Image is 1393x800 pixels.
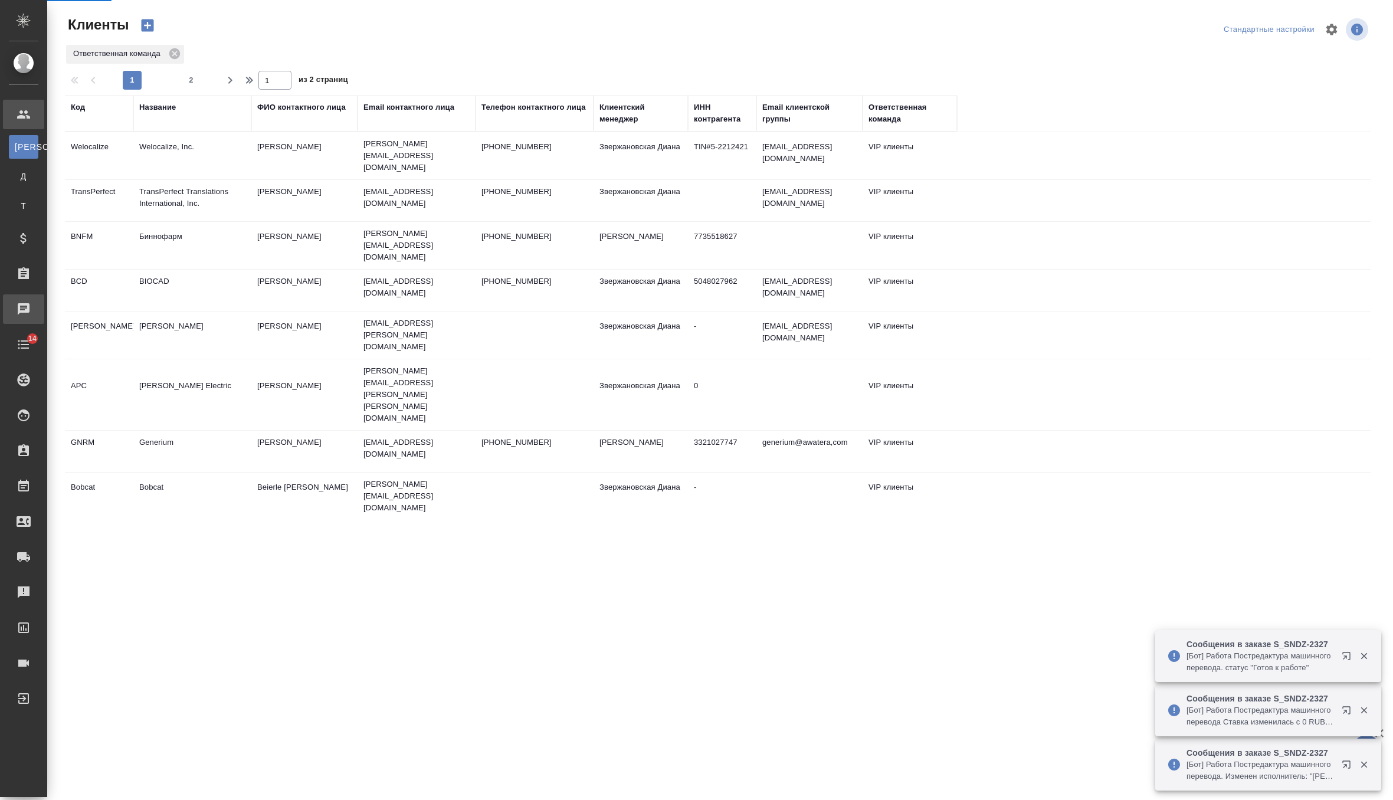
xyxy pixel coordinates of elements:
td: Звержановская Диана [594,476,688,517]
span: 2 [182,74,201,86]
a: Д [9,165,38,188]
p: Сообщения в заказе S_SNDZ-2327 [1186,747,1334,759]
td: TIN#5-2212421 [688,135,756,176]
td: Generium [133,431,251,472]
td: VIP клиенты [863,314,957,356]
button: Закрыть [1352,759,1376,770]
td: BIOCAD [133,270,251,311]
td: VIP клиенты [863,374,957,415]
td: VIP клиенты [863,135,957,176]
td: [PERSON_NAME] [251,314,358,356]
span: Настроить таблицу [1317,15,1346,44]
button: Открыть в новой вкладке [1335,644,1363,673]
td: [PERSON_NAME] [65,314,133,356]
a: 14 [3,330,44,359]
a: [PERSON_NAME] [9,135,38,159]
span: [PERSON_NAME] [15,141,32,153]
td: [PERSON_NAME] [251,270,358,311]
td: 3321027747 [688,431,756,472]
button: Открыть в новой вкладке [1335,699,1363,727]
td: generium@awatera,com [756,431,863,472]
p: [EMAIL_ADDRESS][DOMAIN_NAME] [363,186,470,209]
button: Создать [133,15,162,35]
p: [EMAIL_ADDRESS][DOMAIN_NAME] [363,437,470,460]
td: [PERSON_NAME] [251,180,358,221]
p: [Бот] Работа Постредактура машинного перевода Ставка изменилась с 0 RUB на 1.08 RUB Итого. Было: ... [1186,704,1334,728]
td: Bobcat [65,476,133,517]
p: [PERSON_NAME][EMAIL_ADDRESS][DOMAIN_NAME] [363,228,470,263]
td: VIP клиенты [863,180,957,221]
div: Название [139,101,176,113]
p: Сообщения в заказе S_SNDZ-2327 [1186,693,1334,704]
span: Т [15,200,32,212]
p: Сообщения в заказе S_SNDZ-2327 [1186,638,1334,650]
p: [PHONE_NUMBER] [481,437,588,448]
div: ФИО контактного лица [257,101,346,113]
p: [PHONE_NUMBER] [481,276,588,287]
td: [EMAIL_ADDRESS][DOMAIN_NAME] [756,314,863,356]
td: Звержановская Диана [594,374,688,415]
a: Т [9,194,38,218]
td: [PERSON_NAME] [251,225,358,266]
div: Email контактного лица [363,101,454,113]
td: Звержановская Диана [594,314,688,356]
p: [PHONE_NUMBER] [481,186,588,198]
td: [PERSON_NAME] [251,135,358,176]
td: [PERSON_NAME] Electric [133,374,251,415]
td: VIP клиенты [863,476,957,517]
td: VIP клиенты [863,225,957,266]
td: 5048027962 [688,270,756,311]
div: Email клиентской группы [762,101,857,125]
p: [PHONE_NUMBER] [481,141,588,153]
span: 14 [21,333,44,345]
td: [EMAIL_ADDRESS][DOMAIN_NAME] [756,180,863,221]
p: [PERSON_NAME][EMAIL_ADDRESS][DOMAIN_NAME] [363,478,470,514]
td: BNFM [65,225,133,266]
span: Клиенты [65,15,129,34]
p: [Бот] Работа Постредактура машинного перевода. Изменен исполнитель: "[PERSON_NAME] (фрил)" [1186,759,1334,782]
div: split button [1221,21,1317,39]
td: TransPerfect [65,180,133,221]
p: [PHONE_NUMBER] [481,231,588,242]
td: 0 [688,374,756,415]
p: Ответственная команда [73,48,165,60]
td: [PERSON_NAME] [594,431,688,472]
div: Телефон контактного лица [481,101,586,113]
td: [PERSON_NAME] [251,374,358,415]
div: Ответственная команда [868,101,951,125]
td: - [688,314,756,356]
td: [EMAIL_ADDRESS][DOMAIN_NAME] [756,270,863,311]
span: Посмотреть информацию [1346,18,1371,41]
p: [Бот] Работа Постредактура машинного перевода. статус "Готов к работе" [1186,650,1334,674]
div: Ответственная команда [66,45,184,64]
td: Welocalize, Inc. [133,135,251,176]
td: Звержановская Диана [594,270,688,311]
td: [PERSON_NAME] [133,314,251,356]
p: [EMAIL_ADDRESS][PERSON_NAME][DOMAIN_NAME] [363,317,470,353]
button: 2 [182,71,201,90]
td: Bobcat [133,476,251,517]
p: [PERSON_NAME][EMAIL_ADDRESS][PERSON_NAME][PERSON_NAME][DOMAIN_NAME] [363,365,470,424]
td: GNRM [65,431,133,472]
div: Код [71,101,85,113]
td: [PERSON_NAME] [594,225,688,266]
td: TransPerfect Translations International, Inc. [133,180,251,221]
td: Beierle [PERSON_NAME] [251,476,358,517]
td: APC [65,374,133,415]
button: Закрыть [1352,651,1376,661]
td: Биннофарм [133,225,251,266]
td: BCD [65,270,133,311]
div: Клиентский менеджер [599,101,682,125]
div: ИНН контрагента [694,101,750,125]
td: Welocalize [65,135,133,176]
td: Звержановская Диана [594,180,688,221]
button: Открыть в новой вкладке [1335,753,1363,781]
td: [PERSON_NAME] [251,431,358,472]
td: [EMAIL_ADDRESS][DOMAIN_NAME] [756,135,863,176]
td: Звержановская Диана [594,135,688,176]
td: - [688,476,756,517]
p: [PERSON_NAME][EMAIL_ADDRESS][DOMAIN_NAME] [363,138,470,173]
td: 7735518627 [688,225,756,266]
span: из 2 страниц [299,73,348,90]
td: VIP клиенты [863,431,957,472]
